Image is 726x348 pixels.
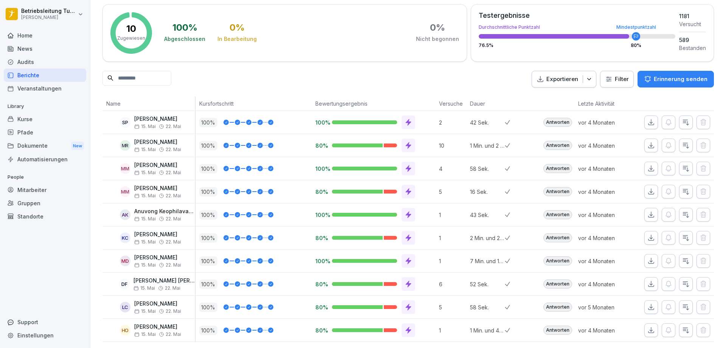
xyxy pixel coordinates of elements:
[4,55,86,69] a: Audits
[134,185,181,192] p: [PERSON_NAME]
[315,165,326,172] p: 100%
[199,210,217,220] p: 100 %
[470,257,505,265] p: 7 Min. und 13 Sek.
[439,142,466,150] p: 10
[543,233,572,242] div: Antworten
[543,256,572,265] div: Antworten
[543,118,572,127] div: Antworten
[120,233,130,243] div: KC
[479,12,675,19] div: Testergebnisse
[532,71,596,88] button: Exportieren
[578,100,629,108] p: Letzte Aktivität
[315,188,326,195] p: 80%
[543,141,572,150] div: Antworten
[199,141,217,150] p: 100 %
[439,303,466,311] p: 5
[470,211,505,219] p: 43 Sek.
[470,234,505,242] p: 2 Min. und 26 Sek.
[134,208,195,215] p: Anuvong Keophilavanh
[199,233,217,243] p: 100 %
[120,209,130,220] div: AK
[120,256,130,266] div: MD
[199,164,217,173] p: 100 %
[315,119,326,126] p: 100%
[166,170,181,175] span: 22. Mai
[4,100,86,112] p: Library
[199,118,217,127] p: 100 %
[4,171,86,183] p: People
[21,15,76,20] p: [PERSON_NAME]
[679,20,706,28] div: Versucht
[315,327,326,334] p: 80%
[166,124,181,129] span: 22. Mai
[605,75,629,83] div: Filter
[679,12,706,20] div: 1181
[4,29,86,42] a: Home
[134,254,181,261] p: [PERSON_NAME]
[315,142,326,149] p: 80%
[4,210,86,223] div: Standorte
[134,170,156,175] span: 15. Mai
[439,100,462,108] p: Versuche
[166,193,181,198] span: 22. Mai
[543,187,572,196] div: Antworten
[120,302,130,312] div: LC
[4,139,86,153] div: Dokumente
[578,211,633,219] p: vor 4 Monaten
[479,43,675,48] div: 76.5 %
[439,280,466,288] p: 6
[134,262,156,268] span: 15. Mai
[134,162,181,169] p: [PERSON_NAME]
[470,142,505,150] p: 1 Min. und 2 Sek.
[631,43,641,48] div: 80 %
[4,197,86,210] a: Gruppen
[616,25,656,30] div: Mindestpunktzahl
[199,100,308,108] p: Kursfortschritt
[230,23,245,32] div: 0 %
[315,304,326,311] p: 80%
[134,147,156,152] span: 15. Mai
[199,326,217,335] p: 100 %
[172,23,197,32] div: 100 %
[199,279,217,289] p: 100 %
[654,75,707,83] p: Erinnerung senden
[4,42,86,55] a: News
[578,257,633,265] p: vor 4 Monaten
[4,112,86,126] a: Kurse
[439,211,466,219] p: 1
[578,303,633,311] p: vor 5 Monaten
[578,142,633,150] p: vor 4 Monaten
[543,326,572,335] div: Antworten
[120,186,130,197] div: MM
[134,231,181,238] p: [PERSON_NAME]
[217,35,257,43] div: In Bearbeitung
[134,193,156,198] span: 15. Mai
[119,279,130,289] div: DF
[470,303,505,311] p: 58 Sek.
[470,188,505,196] p: 16 Sek.
[315,100,431,108] p: Bewertungsergebnis
[134,216,156,222] span: 15. Mai
[4,329,86,342] div: Einstellungen
[543,279,572,289] div: Antworten
[578,234,633,242] p: vor 4 Monaten
[4,126,86,139] div: Pfade
[71,142,84,150] div: New
[106,100,191,108] p: Name
[578,119,633,126] p: vor 4 Monaten
[470,100,501,108] p: Dauer
[470,280,505,288] p: 52 Sek.
[4,153,86,166] div: Automatisierungen
[166,332,181,337] span: 22. Mai
[439,234,466,242] p: 1
[4,183,86,197] a: Mitarbeiter
[479,25,675,30] div: Durchschnittliche Punktzahl
[315,234,326,242] p: 80%
[134,139,181,145] p: [PERSON_NAME]
[4,315,86,329] div: Support
[126,24,136,33] p: 10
